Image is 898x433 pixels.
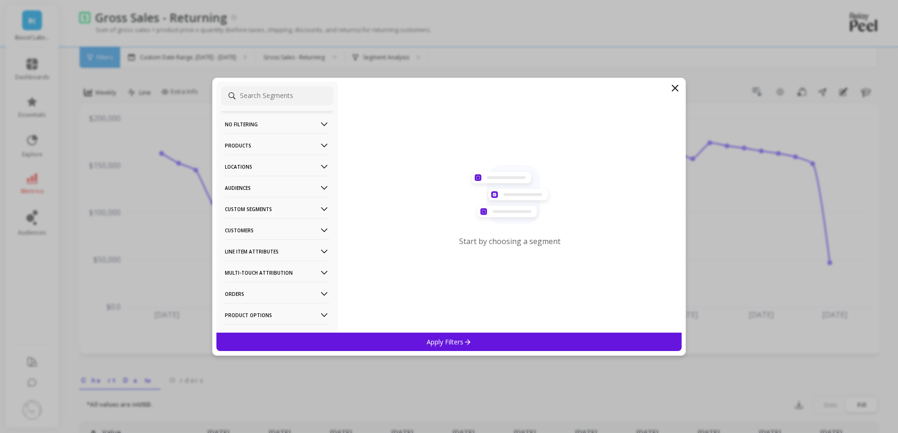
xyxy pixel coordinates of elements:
p: Apply Filters [427,337,471,346]
p: Orders [225,282,330,306]
p: Products [225,133,330,157]
p: Locations [225,155,330,179]
p: Line Item Attributes [225,239,330,263]
p: Product Options [225,303,330,327]
p: Customers [225,218,330,242]
p: Subscriptions [225,324,330,348]
p: No filtering [225,112,330,136]
p: Multi-Touch Attribution [225,261,330,285]
p: Custom Segments [225,197,330,221]
input: Search Segments [221,86,333,105]
p: Audiences [225,176,330,200]
p: Start by choosing a segment [459,236,560,246]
